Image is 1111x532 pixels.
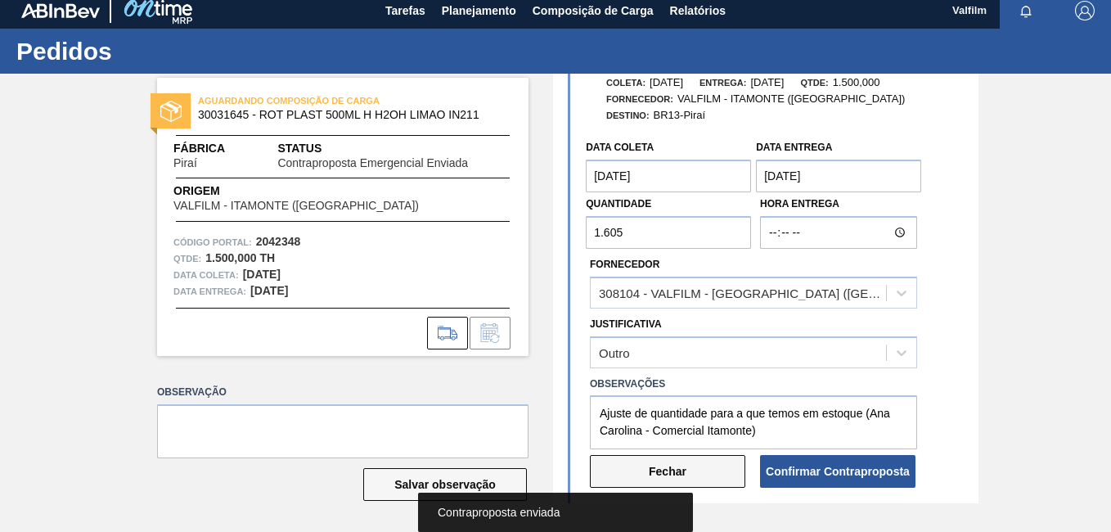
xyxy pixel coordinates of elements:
[760,192,917,216] label: Hora Entrega
[205,251,275,264] strong: 1.500,000 TH
[173,157,197,169] span: Piraí
[599,345,630,359] div: Outro
[606,110,650,120] span: Destino:
[173,200,419,212] span: VALFILM - ITAMONTE ([GEOGRAPHIC_DATA])
[173,234,252,250] span: Código Portal:
[1075,1,1095,20] img: Logout
[277,140,512,157] span: Status
[606,94,673,104] span: Fornecedor:
[243,268,281,281] strong: [DATE]
[586,160,751,192] input: dd/mm/yyyy
[438,506,560,519] span: Contraproposta enviada
[599,286,888,300] div: 308104 - VALFILM - [GEOGRAPHIC_DATA] ([GEOGRAPHIC_DATA])
[606,78,645,88] span: Coleta:
[442,1,516,20] span: Planejamento
[250,284,288,297] strong: [DATE]
[654,109,706,121] span: BR13-Piraí
[173,267,239,283] span: Data coleta:
[173,140,249,157] span: Fábrica
[590,455,745,488] button: Fechar
[198,92,427,109] span: AGUARDANDO COMPOSIÇÃO DE CARGA
[363,468,527,501] button: Salvar observação
[173,250,201,267] span: Qtde :
[157,381,529,404] label: Observação
[470,317,511,349] div: Informar alteração no pedido
[590,372,917,396] label: Observações
[586,142,654,153] label: Data coleta
[670,1,726,20] span: Relatórios
[699,78,746,88] span: Entrega:
[160,101,182,122] img: status
[16,42,307,61] h1: Pedidos
[756,160,921,192] input: dd/mm/yyyy
[760,455,915,488] button: Confirmar Contraproposta
[427,317,468,349] div: Ir para Composição de Carga
[533,1,654,20] span: Composição de Carga
[833,76,880,88] span: 1.500,000
[586,198,651,210] label: Quantidade
[173,183,466,200] span: Origem
[385,1,425,20] span: Tarefas
[590,259,659,270] label: Fornecedor
[756,142,832,153] label: Data entrega
[590,318,662,330] label: Justificativa
[677,92,906,105] span: VALFILM - ITAMONTE ([GEOGRAPHIC_DATA])
[256,235,301,248] strong: 2042348
[590,395,917,449] textarea: Ajuste de quantidade para a que temos em estoque (Ana Carolina - Comercial Itamonte)
[750,76,784,88] span: [DATE]
[21,3,100,18] img: TNhmsLtSVTkK8tSr43FrP2fwEKptu5GPRR3wAAAABJRU5ErkJggg==
[173,283,246,300] span: Data entrega:
[198,109,495,121] span: 30031645 - ROT PLAST 500ML H H2OH LIMAO IN211
[650,76,683,88] span: [DATE]
[800,78,828,88] span: Qtde:
[277,157,468,169] span: Contraproposta Emergencial Enviada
